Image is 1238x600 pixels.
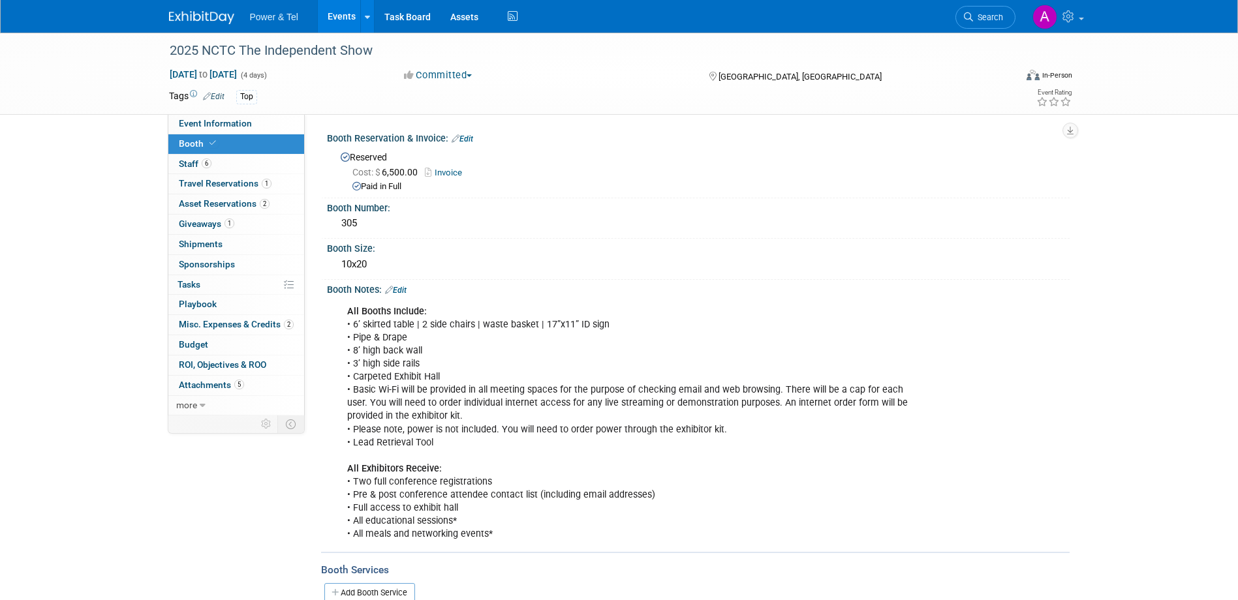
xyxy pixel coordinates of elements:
[262,179,271,188] span: 1
[179,218,234,229] span: Giveaways
[719,72,882,82] span: [GEOGRAPHIC_DATA], [GEOGRAPHIC_DATA]
[168,215,304,234] a: Giveaways1
[337,147,1060,193] div: Reserved
[179,158,211,169] span: Staff
[168,315,304,335] a: Misc. Expenses & Credits2
[255,415,278,432] td: Personalize Event Tab Strip
[399,68,477,82] button: Committed
[234,380,244,389] span: 5
[347,463,442,474] b: All Exhibitors Receive:
[352,181,1060,193] div: Paid in Full
[176,400,197,410] span: more
[179,118,252,128] span: Event Information
[168,194,304,214] a: Asset Reservations2
[179,339,208,350] span: Budget
[168,355,304,375] a: ROI, Objectives & ROO
[168,114,304,134] a: Event Information
[168,275,304,295] a: Tasks
[260,199,270,209] span: 2
[169,11,234,24] img: ExhibitDay
[197,69,209,80] span: to
[338,299,926,547] div: • 6’ skirted table | 2 side chairs | waste basket | 17”x11” ID sign • Pipe & Drape • 8’ high back...
[347,306,427,317] b: All Booths Include:
[179,138,219,149] span: Booth
[955,6,1015,29] a: Search
[179,239,223,249] span: Shipments
[327,239,1070,255] div: Booth Size:
[179,259,235,269] span: Sponsorships
[168,396,304,415] a: more
[168,134,304,154] a: Booth
[327,280,1070,297] div: Booth Notes:
[321,563,1070,577] div: Booth Services
[1042,70,1072,80] div: In-Person
[179,198,270,209] span: Asset Reservations
[179,359,266,370] span: ROI, Objectives & ROO
[1032,5,1057,29] img: Alina Dorion
[179,299,217,309] span: Playbook
[168,295,304,314] a: Playbook
[168,376,304,395] a: Attachments5
[165,39,996,63] div: 2025 NCTC The Independent Show
[250,12,298,22] span: Power & Tel
[168,174,304,194] a: Travel Reservations1
[240,71,267,80] span: (4 days)
[179,319,294,329] span: Misc. Expenses & Credits
[1027,70,1040,80] img: Format-Inperson.png
[337,254,1060,275] div: 10x20
[168,335,304,355] a: Budget
[168,235,304,254] a: Shipments
[168,155,304,174] a: Staff6
[938,68,1073,87] div: Event Format
[452,134,473,143] a: Edit
[179,380,244,390] span: Attachments
[169,68,238,80] span: [DATE] [DATE]
[178,279,200,290] span: Tasks
[209,140,216,147] i: Booth reservation complete
[203,92,224,101] a: Edit
[179,178,271,188] span: Travel Reservations
[202,158,211,168] span: 6
[224,218,234,228] span: 1
[327,198,1070,215] div: Booth Number:
[973,12,1003,22] span: Search
[236,90,257,104] div: Top
[169,89,224,104] td: Tags
[327,128,1070,145] div: Booth Reservation & Invoice:
[425,168,469,177] a: Invoice
[385,286,407,295] a: Edit
[352,167,382,177] span: Cost: $
[337,213,1060,233] div: 305
[1036,89,1072,96] div: Event Rating
[168,255,304,275] a: Sponsorships
[277,415,304,432] td: Toggle Event Tabs
[284,320,294,329] span: 2
[352,167,423,177] span: 6,500.00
